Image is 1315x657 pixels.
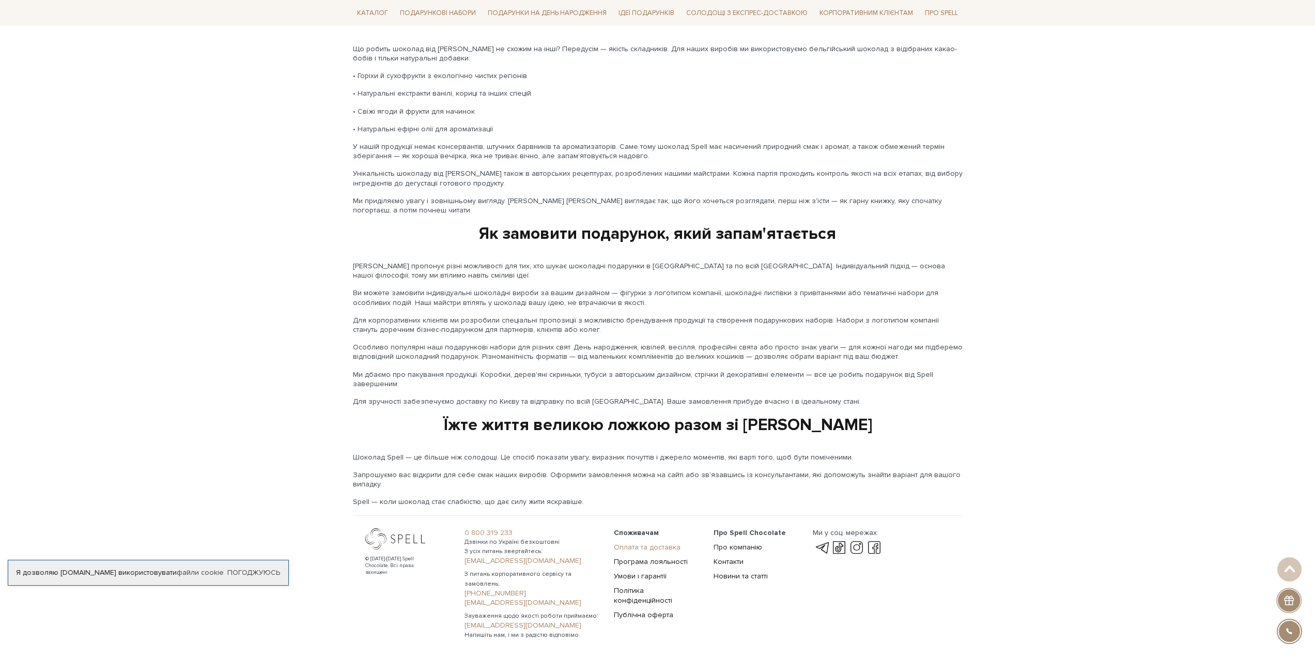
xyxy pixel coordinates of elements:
a: telegram [813,542,830,554]
span: Напишіть нам, і ми з радістю відповімо [465,631,601,640]
a: Про компанію [714,543,762,552]
a: 0 800 319 233 [465,528,601,538]
p: Запрошуємо вас відкрити для себе смак наших виробів. Оформити замовлення можна на сайті або зв'яз... [353,470,963,489]
a: Новини та статті [714,572,768,580]
div: Ми у соц. мережах: [813,528,883,538]
a: Умови і гарантії [614,572,667,580]
p: Ми дбаємо про пакування продукції. Коробки, дерев'яні скриньки, тубуси з авторським дизайном, стр... [353,370,963,389]
a: Подарунки на День народження [484,5,611,21]
a: Політика конфіденційності [614,586,672,604]
p: Унікальність шоколаду від [PERSON_NAME] також в авторських рецептурах, розроблених нашими майстра... [353,169,963,188]
p: Ми приділяємо увагу і зовнішньому вигляду. [PERSON_NAME] [PERSON_NAME] виглядає так, що його хоче... [353,196,963,215]
p: Особливо популярні наші подарункові набори для різних свят. День народження, ювілей, весілля, про... [353,343,963,361]
a: [EMAIL_ADDRESS][DOMAIN_NAME] [465,598,601,607]
p: • Горіхи й сухофрукти з екологічно чистих регіонів [353,71,963,81]
p: У нашій продукції немає консервантів, штучних барвників та ароматизаторів. Саме тому шоколад Spel... [353,142,963,161]
div: © [DATE]-[DATE] Spell Chocolate. Всі права захищені [365,556,435,576]
p: Шоколад Spell — це більше ніж солодощі. Це спосіб показати увагу, виразник почуттів і джерело мом... [353,453,963,462]
p: Ви можете замовити індивідуальні шоколадні вироби за вашим дизайном — фігурки з логотипом компані... [353,288,963,307]
a: файли cookie [177,568,224,577]
a: Контакти [714,557,744,566]
a: Солодощі з експрес-доставкою [682,4,812,22]
a: [EMAIL_ADDRESS][DOMAIN_NAME] [465,621,601,630]
a: instagram [848,542,865,554]
div: Їжте життя великою ложкою разом зі [PERSON_NAME] [353,415,963,436]
div: Я дозволяю [DOMAIN_NAME] використовувати [8,568,288,577]
a: [PHONE_NUMBER] [465,589,601,598]
a: Ідеї подарунків [614,5,678,21]
a: facebook [865,542,883,554]
p: • Натуральні ефірні олії для ароматизації [353,125,963,134]
a: [EMAIL_ADDRESS][DOMAIN_NAME] [465,556,601,566]
span: Споживачам [614,528,659,537]
span: З питань корпоративного сервісу та замовлень: [465,570,601,588]
a: Публічна оферта [614,610,673,619]
p: • Свіжі ягоди й фрукти для начинок [353,107,963,116]
span: З усіх питань звертайтесь: [465,547,601,556]
p: Для зручності забезпечуємо доставку по Києву та відправку по всій [GEOGRAPHIC_DATA]. Ваше замовле... [353,397,963,406]
a: Про Spell [921,5,962,21]
p: Для корпоративних клієнтів ми розробили спеціальні пропозиції з можливістю брендування продукції ... [353,316,963,334]
a: Подарункові набори [396,5,480,21]
span: Про Spell Chocolate [714,528,786,537]
p: • Натуральні екстракти ванілі, кориці та інших спецій [353,89,963,98]
a: tik-tok [830,542,848,554]
span: Дзвінки по Україні безкоштовні [465,538,601,547]
a: Каталог [353,5,392,21]
p: [PERSON_NAME] пропонує різні можливості для тих, хто шукає шоколадні подарунки в [GEOGRAPHIC_DATA... [353,262,963,280]
a: Корпоративним клієнтам [815,5,917,21]
a: Програма лояльності [614,557,688,566]
a: Погоджуюсь [227,568,280,577]
span: Зауваження щодо якості роботи приймаємо: [465,612,601,621]
div: Як замовити подарунок, який запам'ятається [353,223,963,245]
p: Що робить шоколад від [PERSON_NAME] не схожим на інші? Передусім — якість складників. Для наших в... [353,44,963,63]
a: Оплата та доставка [614,543,680,552]
p: Spell — коли шоколад стає слабкістю, що дає силу жити яскравіше. [353,497,963,507]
